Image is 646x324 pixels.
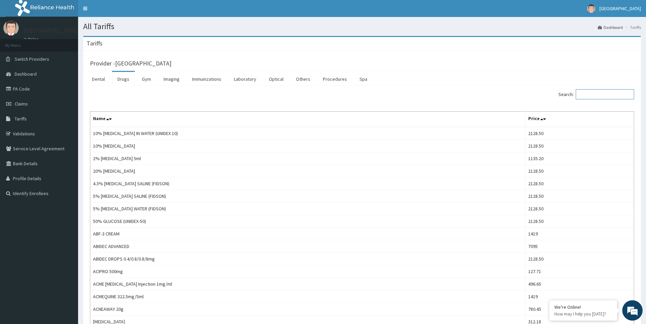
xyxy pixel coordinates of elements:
[24,37,40,42] a: Online
[90,112,525,127] th: Name
[525,240,634,253] td: 7095
[525,152,634,165] td: 1135.20
[90,278,525,290] td: ACME [MEDICAL_DATA] Injection 1mg/ml
[90,127,525,140] td: 10% [MEDICAL_DATA] IN WATER (UNIDEX 10)
[525,290,634,303] td: 1419
[90,60,171,66] h3: Provider - [GEOGRAPHIC_DATA]
[90,152,525,165] td: 2% [MEDICAL_DATA] 5ml
[525,203,634,215] td: 2128.50
[228,72,262,86] a: Laboratory
[90,215,525,228] td: 50% GLUCOSE (UNIDEX-50)
[354,72,373,86] a: Spa
[576,89,634,99] input: Search:
[525,127,634,140] td: 2128.50
[525,303,634,316] td: 780.45
[187,72,227,86] a: Immunizations
[24,27,80,34] p: [GEOGRAPHIC_DATA]
[90,240,525,253] td: ABIDEC ADVANCED
[90,265,525,278] td: ACIPRO 500mg
[15,56,49,62] span: Switch Providers
[525,140,634,152] td: 2128.50
[599,5,641,12] span: [GEOGRAPHIC_DATA]
[83,22,641,31] h1: All Tariffs
[525,165,634,177] td: 2128.50
[90,190,525,203] td: 5% [MEDICAL_DATA] SALINE (FIDSON)
[112,72,135,86] a: Drugs
[90,290,525,303] td: ACMEQUINE 322.5mg/5ml
[90,140,525,152] td: 10% [MEDICAL_DATA]
[525,265,634,278] td: 127.71
[90,177,525,190] td: 4.3% [MEDICAL_DATA] SALINE (FIDSON)
[3,20,19,36] img: User Image
[554,311,612,317] p: How may I help you today?
[15,71,37,77] span: Dashboard
[525,190,634,203] td: 2128.50
[90,228,525,240] td: ABF-3 CREAM
[525,253,634,265] td: 2128.50
[90,203,525,215] td: 5% [MEDICAL_DATA] WATER (FIDSON)
[587,4,595,13] img: User Image
[263,72,289,86] a: Optical
[15,116,27,122] span: Tariffs
[90,165,525,177] td: 20% [MEDICAL_DATA]
[525,278,634,290] td: 496.65
[525,215,634,228] td: 2128.50
[15,101,28,107] span: Claims
[525,228,634,240] td: 1419
[87,72,110,86] a: Dental
[558,89,634,99] label: Search:
[525,112,634,127] th: Price
[87,40,103,46] h3: Tariffs
[158,72,185,86] a: Imaging
[598,24,623,30] a: Dashboard
[291,72,316,86] a: Others
[525,177,634,190] td: 2128.50
[317,72,352,86] a: Procedures
[90,253,525,265] td: ABIDEC DROPS 0.4/0.8/0.8/8mg
[90,303,525,316] td: ACNEAWAY 20g
[554,304,612,310] div: We're Online!
[624,24,641,30] li: Tariffs
[136,72,156,86] a: Gym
